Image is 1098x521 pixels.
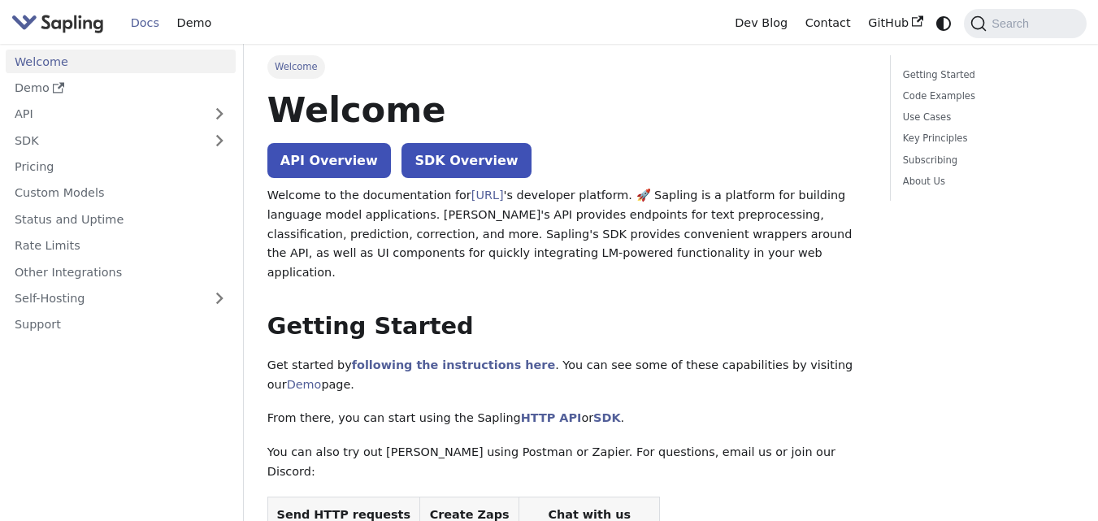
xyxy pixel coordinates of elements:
[401,143,531,178] a: SDK Overview
[267,143,391,178] a: API Overview
[903,89,1069,104] a: Code Examples
[903,131,1069,146] a: Key Principles
[6,313,236,336] a: Support
[903,153,1069,168] a: Subscribing
[267,443,867,482] p: You can also try out [PERSON_NAME] using Postman or Zapier. For questions, email us or join our D...
[726,11,796,36] a: Dev Blog
[6,287,236,310] a: Self-Hosting
[6,128,203,152] a: SDK
[6,234,236,258] a: Rate Limits
[203,102,236,126] button: Expand sidebar category 'API'
[6,102,203,126] a: API
[859,11,931,36] a: GitHub
[267,55,325,78] span: Welcome
[903,67,1069,83] a: Getting Started
[267,55,867,78] nav: Breadcrumbs
[796,11,860,36] a: Contact
[11,11,110,35] a: Sapling.aiSapling.ai
[267,186,867,283] p: Welcome to the documentation for 's developer platform. 🚀 Sapling is a platform for building lang...
[267,409,867,428] p: From there, you can start using the Sapling or .
[267,312,867,341] h2: Getting Started
[6,207,236,231] a: Status and Uptime
[6,155,236,179] a: Pricing
[6,50,236,73] a: Welcome
[903,110,1069,125] a: Use Cases
[267,88,867,132] h1: Welcome
[987,17,1039,30] span: Search
[932,11,956,35] button: Switch between dark and light mode (currently system mode)
[267,356,867,395] p: Get started by . You can see some of these capabilities by visiting our page.
[203,128,236,152] button: Expand sidebar category 'SDK'
[964,9,1086,38] button: Search (Command+K)
[287,378,322,391] a: Demo
[471,189,504,202] a: [URL]
[6,181,236,205] a: Custom Models
[521,411,582,424] a: HTTP API
[903,174,1069,189] a: About Us
[122,11,168,36] a: Docs
[168,11,220,36] a: Demo
[11,11,104,35] img: Sapling.ai
[593,411,620,424] a: SDK
[352,358,555,371] a: following the instructions here
[6,260,236,284] a: Other Integrations
[6,76,236,100] a: Demo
